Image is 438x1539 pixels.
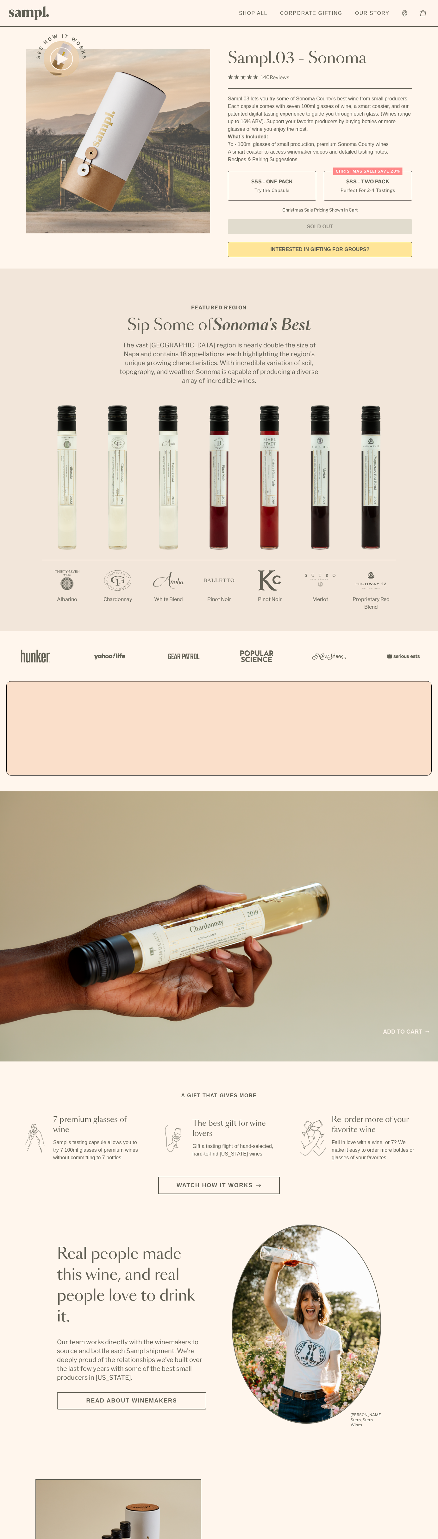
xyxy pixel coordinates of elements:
[118,341,320,385] p: The vast [GEOGRAPHIC_DATA] region is nearly double the size of Napa and contains 18 appellations,...
[383,1028,429,1036] a: Add to cart
[352,6,393,20] a: Our Story
[295,405,346,624] li: 6 / 7
[228,95,412,133] div: Sampl.03 lets you try some of Sonoma County's best wine from small producers. Each capsule comes ...
[194,596,244,603] p: Pinot Noir
[346,596,396,611] p: Proprietary Red Blend
[42,405,92,624] li: 1 / 7
[57,1244,206,1327] h2: Real people made this wine, and real people love to drink it.
[332,1115,418,1135] h3: Re-order more of your favorite wine
[163,643,201,670] img: Artboard_5_7fdae55a-36fd-43f7-8bfd-f74a06a2878e_x450.png
[244,596,295,603] p: Pinot Noir
[16,643,54,670] img: Artboard_1_c8cd28af-0030-4af1-819c-248e302c7f06_x450.png
[194,405,244,624] li: 4 / 7
[346,405,396,631] li: 7 / 7
[384,643,422,670] img: Artboard_7_5b34974b-f019-449e-91fb-745f8d0877ee_x450.png
[277,6,346,20] a: Corporate Gifting
[118,318,320,333] h2: Sip Some of
[341,187,395,193] small: Perfect For 2-4 Tastings
[143,405,194,624] li: 3 / 7
[92,596,143,603] p: Chardonnay
[228,156,412,163] li: Recipes & Pairing Suggestions
[158,1177,280,1194] button: Watch how it works
[236,6,271,20] a: Shop All
[192,1118,278,1139] h3: The best gift for wine lovers
[228,134,268,139] strong: What’s Included:
[333,168,403,175] div: Christmas SALE! Save 20%
[228,73,289,82] div: 140Reviews
[42,596,92,603] p: Albarino
[9,6,49,20] img: Sampl logo
[254,187,290,193] small: Try the Capsule
[332,1139,418,1162] p: Fall in love with a wine, or 7? We make it easy to order more bottles or glasses of your favorites.
[213,318,311,333] em: Sonoma's Best
[228,141,412,148] li: 7x - 100ml glasses of small production, premium Sonoma County wines
[228,242,412,257] a: interested in gifting for groups?
[251,178,293,185] span: $55 - One Pack
[270,74,289,80] span: Reviews
[279,207,361,213] li: Christmas Sale Pricing Shown In Cart
[228,219,412,234] button: Sold Out
[92,405,143,624] li: 2 / 7
[351,1412,381,1428] p: [PERSON_NAME] Sutro, Sutro Wines
[192,1143,278,1158] p: Gift a tasting flight of hand-selected, hard-to-find [US_STATE] wines.
[90,643,128,670] img: Artboard_6_04f9a106-072f-468a-bdd7-f11783b05722_x450.png
[57,1338,206,1382] p: Our team works directly with the winemakers to source and bottle each Sampl shipment. We’re deepl...
[57,1392,206,1409] a: Read about Winemakers
[26,49,210,233] img: Sampl.03 - Sonoma
[232,1225,381,1428] ul: carousel
[244,405,295,624] li: 5 / 7
[228,148,412,156] li: A smart coaster to access winemaker videos and detailed tasting notes.
[346,178,390,185] span: $88 - Two Pack
[295,596,346,603] p: Merlot
[237,643,275,670] img: Artboard_4_28b4d326-c26e-48f9-9c80-911f17d6414e_x450.png
[53,1115,139,1135] h3: 7 premium glasses of wine
[181,1092,257,1099] h2: A gift that gives more
[261,74,270,80] span: 140
[118,304,320,312] p: Featured Region
[228,49,412,68] h1: Sampl.03 - Sonoma
[143,596,194,603] p: White Blend
[232,1225,381,1428] div: slide 1
[44,41,79,77] button: See how it works
[53,1139,139,1162] p: Sampl's tasting capsule allows you to try 7 100ml glasses of premium wines without committing to ...
[310,643,348,670] img: Artboard_3_0b291449-6e8c-4d07-b2c2-3f3601a19cd1_x450.png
